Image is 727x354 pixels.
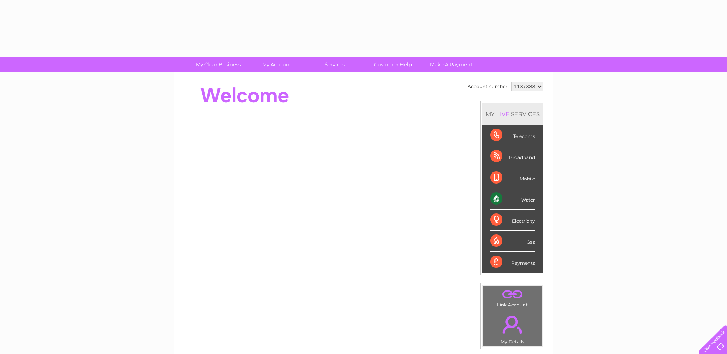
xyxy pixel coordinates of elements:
[490,146,535,167] div: Broadband
[490,167,535,188] div: Mobile
[361,57,425,72] a: Customer Help
[245,57,308,72] a: My Account
[187,57,250,72] a: My Clear Business
[485,288,540,301] a: .
[485,311,540,338] a: .
[495,110,511,118] div: LIVE
[482,103,543,125] div: MY SERVICES
[483,309,542,347] td: My Details
[466,80,509,93] td: Account number
[490,252,535,272] div: Payments
[490,231,535,252] div: Gas
[490,125,535,146] div: Telecoms
[303,57,366,72] a: Services
[490,210,535,231] div: Electricity
[483,285,542,310] td: Link Account
[420,57,483,72] a: Make A Payment
[490,188,535,210] div: Water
